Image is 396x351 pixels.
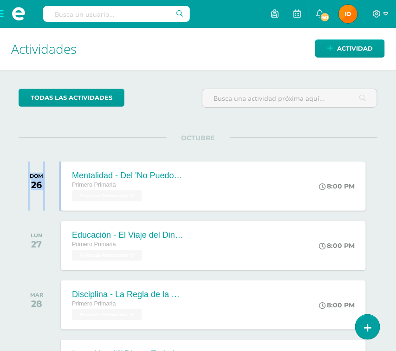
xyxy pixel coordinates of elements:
[30,298,43,309] div: 28
[30,173,43,179] div: DOM
[337,40,373,57] span: Actividad
[72,230,183,240] div: Educación - El Viaje del Dinero
[72,171,183,181] div: Mentalidad - Del 'No Puedo' al '¿Cómo Puedo?'
[319,241,355,250] div: 8:00 PM
[43,6,190,22] input: Busca un usuario...
[72,300,116,307] span: Primero Primaria
[30,179,43,190] div: 26
[72,290,183,299] div: Disciplina - La Regla de la Moneda [PERSON_NAME]
[339,5,357,23] img: b627009eeb884ee8f26058925bf2c8d6.png
[202,89,377,107] input: Busca una actividad próxima aquí...
[72,190,142,201] span: Finanzas Personales 'U'
[315,39,385,58] a: Actividad
[319,301,355,309] div: 8:00 PM
[72,309,142,320] span: Finanzas Personales 'U'
[11,28,385,70] h1: Actividades
[72,182,116,188] span: Primero Primaria
[72,250,142,261] span: Finanzas Personales 'U'
[31,232,42,239] div: LUN
[319,182,355,190] div: 8:00 PM
[30,292,43,298] div: MAR
[72,241,116,247] span: Primero Primaria
[19,89,124,107] a: todas las Actividades
[320,12,330,22] span: 60
[31,239,42,250] div: 27
[167,134,230,142] span: OCTUBRE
